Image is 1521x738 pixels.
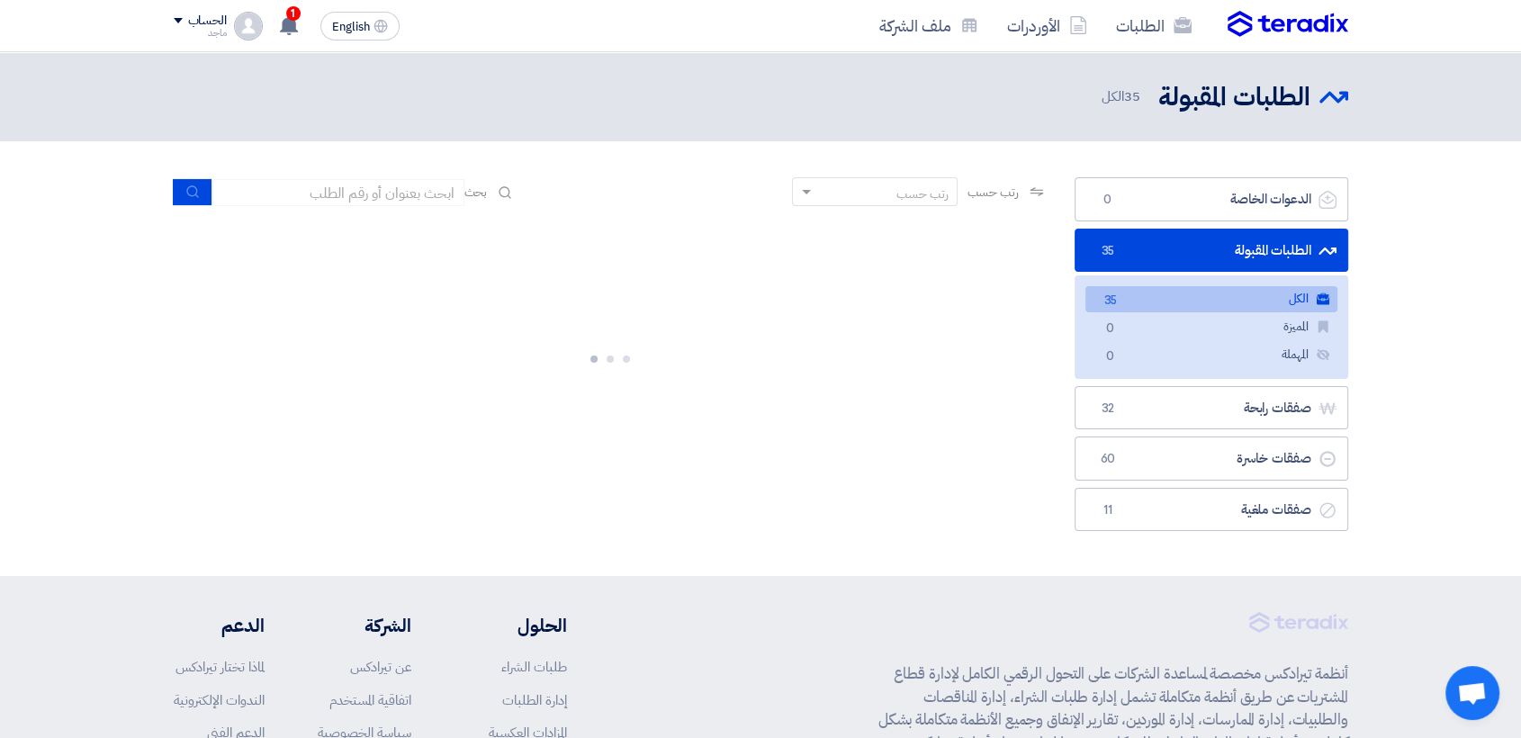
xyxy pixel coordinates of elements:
[1158,80,1310,115] h2: الطلبات المقبولة
[1124,86,1140,106] span: 35
[1075,229,1348,273] a: الطلبات المقبولة35
[967,183,1018,202] span: رتب حسب
[1445,666,1499,720] div: Open chat
[993,4,1102,47] a: الأوردرات
[1075,488,1348,532] a: صفقات ملغية11
[1102,4,1206,47] a: الطلبات
[329,690,411,710] a: اتفاقية المستخدم
[1100,319,1121,338] span: 0
[174,28,227,38] div: ماجد
[1100,347,1121,366] span: 0
[464,183,488,202] span: بحث
[1075,386,1348,430] a: صفقات رابحة32
[1075,177,1348,221] a: الدعوات الخاصة0
[1075,436,1348,481] a: صفقات خاسرة60
[318,612,411,639] li: الشركة
[1085,286,1337,312] a: الكل
[1097,501,1119,519] span: 11
[1085,314,1337,340] a: المميزة
[174,690,265,710] a: الندوات الإلكترونية
[1097,400,1119,418] span: 32
[1102,86,1143,107] span: الكل
[332,21,370,33] span: English
[1097,450,1119,468] span: 60
[465,612,567,639] li: الحلول
[320,12,400,40] button: English
[502,690,567,710] a: إدارة الطلبات
[1085,342,1337,368] a: المهملة
[286,6,301,21] span: 1
[188,13,227,29] div: الحساب
[1097,242,1119,260] span: 35
[234,12,263,40] img: profile_test.png
[350,657,411,677] a: عن تيرادكس
[212,179,464,206] input: ابحث بعنوان أو رقم الطلب
[1100,292,1121,310] span: 35
[865,4,993,47] a: ملف الشركة
[501,657,567,677] a: طلبات الشراء
[174,612,265,639] li: الدعم
[895,184,948,203] div: رتب حسب
[1097,191,1119,209] span: 0
[1228,11,1348,38] img: Teradix logo
[175,657,265,677] a: لماذا تختار تيرادكس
